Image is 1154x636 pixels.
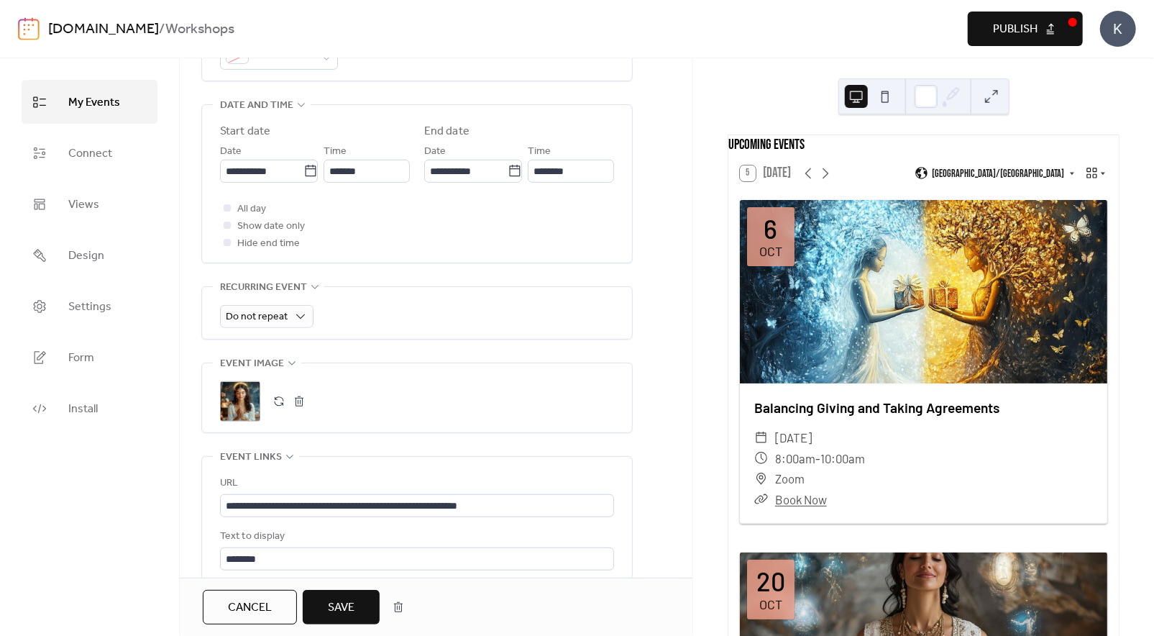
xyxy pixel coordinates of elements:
span: Install [68,398,98,420]
span: Hide end time [237,235,300,253]
div: ​ [754,468,768,489]
span: 10:00am [820,448,865,469]
span: Save [328,599,354,617]
span: 8:00am [775,448,815,469]
span: My Events [68,91,120,114]
span: Date and time [220,97,293,114]
div: Text to display [220,528,611,545]
div: ​ [754,489,768,510]
a: Design [22,233,157,277]
span: Date [424,143,446,160]
a: Install [22,386,157,430]
div: Upcoming events [728,135,1119,156]
div: URL [220,475,611,492]
div: Oct [759,245,782,258]
div: 6 [764,216,778,242]
span: Design [68,245,104,267]
span: Do not repeat [226,307,288,327]
a: Form [22,335,157,379]
a: [DOMAIN_NAME] [48,16,159,43]
a: My Events [22,80,157,124]
a: Settings [22,284,157,328]
span: Time [528,143,551,160]
span: Event image [220,355,284,373]
a: Balancing Giving and Taking Agreements [754,399,999,416]
img: logo [18,17,40,40]
span: Event links [220,449,282,466]
span: Form [68,347,94,369]
span: Show date only [237,218,305,235]
div: Start date [220,123,270,140]
span: - [815,448,820,469]
span: Date [220,143,242,160]
div: ​ [754,448,768,469]
span: All day [237,201,266,218]
span: Publish [993,21,1038,38]
button: Publish [968,12,1083,46]
span: Recurring event [220,279,307,296]
b: Workshops [165,16,234,43]
div: ; [220,381,260,422]
a: Connect [22,131,157,175]
span: [DATE] [775,427,812,448]
div: Oct [759,598,782,611]
div: ​ [754,427,768,448]
button: Cancel [203,590,297,624]
span: Time [324,143,347,160]
span: Settings [68,296,111,318]
span: Views [68,194,99,216]
b: / [159,16,165,43]
span: Connect [68,142,112,165]
div: K [1100,11,1136,47]
button: Save [303,590,380,624]
a: Views [22,182,157,226]
a: Book Now [775,492,827,506]
span: Zoom [775,468,805,489]
div: 20 [756,568,785,594]
span: [GEOGRAPHIC_DATA]/[GEOGRAPHIC_DATA] [932,168,1064,178]
span: Cancel [228,599,272,617]
div: End date [424,123,470,140]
